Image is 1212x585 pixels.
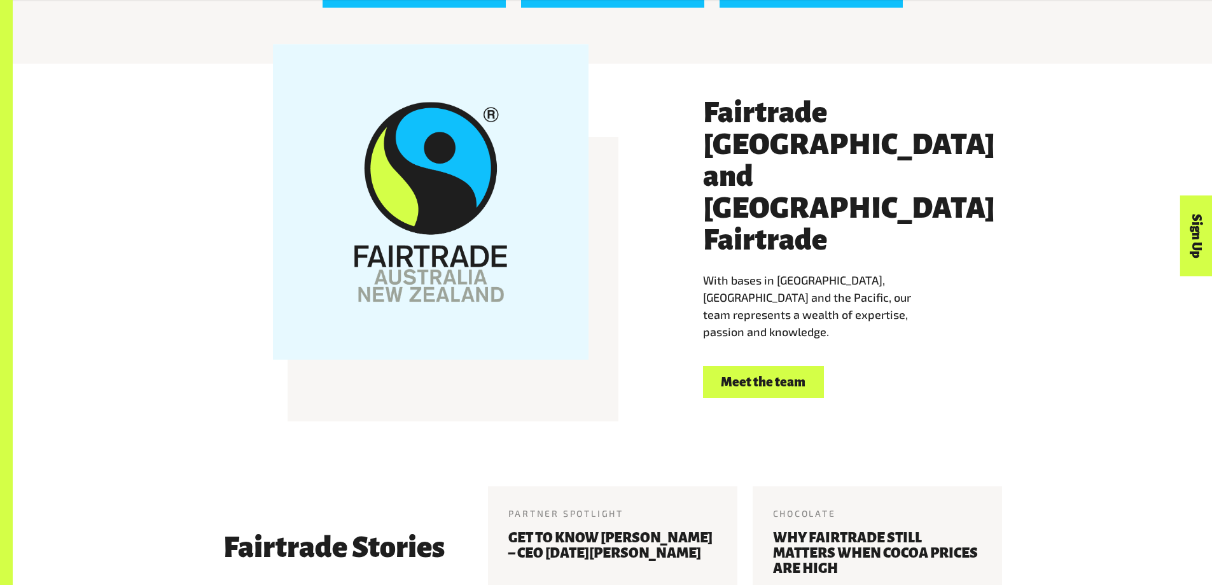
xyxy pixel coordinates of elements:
span: Chocolate [773,508,836,519]
p: With bases in [GEOGRAPHIC_DATA], [GEOGRAPHIC_DATA] and the Pacific, our team represents a wealth ... [703,272,952,341]
h3: Fairtrade [GEOGRAPHIC_DATA] and [GEOGRAPHIC_DATA] Fairtrade [703,97,952,256]
span: Partner Spotlight [508,508,624,519]
h3: Fairtrade Stories [223,532,445,563]
a: Meet the team [703,366,824,398]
